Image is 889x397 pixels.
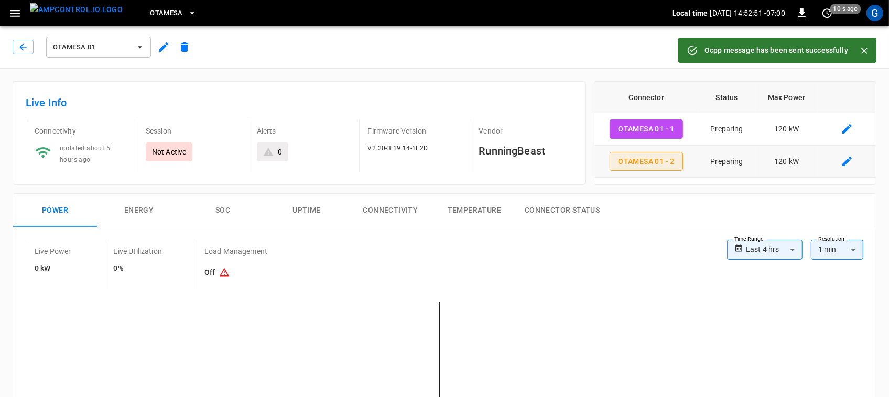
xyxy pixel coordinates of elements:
button: Connectivity [349,194,432,227]
button: SOC [181,194,265,227]
span: OtaMesa 01 [53,41,131,53]
button: Connector Status [516,194,608,227]
img: ampcontrol.io logo [30,3,123,16]
button: Temperature [432,194,516,227]
h6: Off [204,263,267,283]
table: connector table [594,82,876,178]
span: V2.20-3.19.14-1E2D [368,145,428,152]
p: Alerts [257,126,351,136]
td: Preparing [698,113,755,146]
button: set refresh interval [819,5,836,21]
p: Live Utilization [114,246,162,257]
span: 10 s ago [830,4,861,14]
th: Max Power [755,82,818,113]
div: profile-icon [866,5,883,21]
span: updated about 5 hours ago [60,145,110,163]
p: Vendor [479,126,572,136]
p: Firmware Version [368,126,462,136]
p: Live Power [35,246,71,257]
th: Status [698,82,755,113]
div: 0 [278,147,282,157]
label: Resolution [818,235,844,244]
label: Time Range [734,235,764,244]
td: Preparing [698,146,755,178]
p: Local time [672,8,708,18]
th: Connector [594,82,698,113]
button: Uptime [265,194,349,227]
button: Power [13,194,97,227]
div: 1 min [811,240,863,260]
p: Load Management [204,246,267,257]
p: Not Active [152,147,187,157]
button: OtaMesa 01 - 2 [610,152,683,171]
td: 120 kW [755,146,818,178]
p: Session [146,126,240,136]
button: Existing capacity schedules won’t take effect because Load Management is turned off. To activate ... [215,263,234,283]
p: Connectivity [35,126,128,136]
div: Ocpp message has been sent successfully [704,41,848,60]
h6: 0% [114,263,162,274]
p: [DATE] 14:52:51 -07:00 [710,8,785,18]
button: OtaMesa 01 [46,37,151,58]
h6: 0 kW [35,263,71,274]
button: OtaMesa [146,3,201,24]
button: Close [857,43,872,59]
h6: RunningBeast [479,142,572,159]
button: Energy [97,194,181,227]
div: Last 4 hrs [746,240,803,260]
span: OtaMesa [150,7,183,19]
button: OtaMesa 01 - 1 [610,119,683,139]
td: 120 kW [755,113,818,146]
h6: Live Info [26,94,572,111]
